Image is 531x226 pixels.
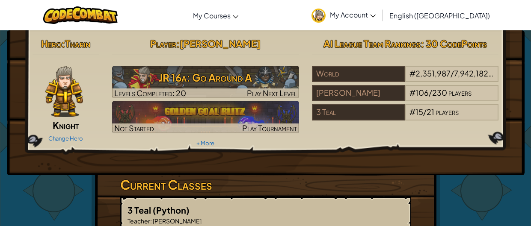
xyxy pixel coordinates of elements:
span: # [409,68,415,78]
img: avatar [311,9,326,23]
span: players [448,88,472,97]
img: JR 16a: Go Around A [112,66,299,98]
img: CodeCombat logo [43,6,118,24]
span: Not Started [114,123,154,133]
span: # [409,107,415,117]
span: Tharin [65,38,90,50]
div: 3 Teal [312,104,405,120]
span: Levels Completed: 20 [114,88,186,98]
h3: Current Classes [120,175,411,194]
span: Teacher [128,217,150,225]
span: My Account [330,10,376,19]
span: [PERSON_NAME] [152,217,202,225]
span: Play Next Level [247,88,297,98]
span: / [429,88,432,97]
a: Change Hero [48,135,83,142]
img: knight-pose.png [45,66,83,117]
a: Play Next Level [112,66,299,98]
span: Player [150,38,176,50]
img: Golden Goal [112,101,299,133]
span: : [150,217,152,225]
span: : 30 CodePoints [421,38,487,50]
span: Knight [53,119,79,131]
a: + More [196,140,214,147]
span: My Courses [193,11,231,20]
div: World [312,66,405,82]
div: [PERSON_NAME] [312,85,405,101]
span: (Python) [153,205,190,215]
a: Not StartedPlay Tournament [112,101,299,133]
span: players [436,107,459,117]
span: 2,351,987 [415,68,451,78]
span: 7,942,182 [454,68,493,78]
span: / [451,68,454,78]
h3: JR 16a: Go Around A [112,68,299,87]
span: 106 [415,88,429,97]
a: My Courses [189,4,243,27]
a: [PERSON_NAME]#106/230players [312,93,499,103]
span: 15 [415,107,423,117]
a: English ([GEOGRAPHIC_DATA]) [385,4,494,27]
span: Hero [41,38,62,50]
span: English ([GEOGRAPHIC_DATA]) [389,11,490,20]
span: AI League Team Rankings [323,38,421,50]
a: World#2,351,987/7,942,182players [312,74,499,84]
span: 230 [432,88,447,97]
span: / [423,107,427,117]
span: [PERSON_NAME] [180,38,261,50]
span: : [176,38,180,50]
span: 3 Teal [128,205,153,215]
span: # [409,88,415,97]
span: 21 [427,107,434,117]
a: My Account [307,2,380,29]
span: : [62,38,65,50]
span: Play Tournament [242,123,297,133]
a: 3 Teal#15/21players [312,112,499,122]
